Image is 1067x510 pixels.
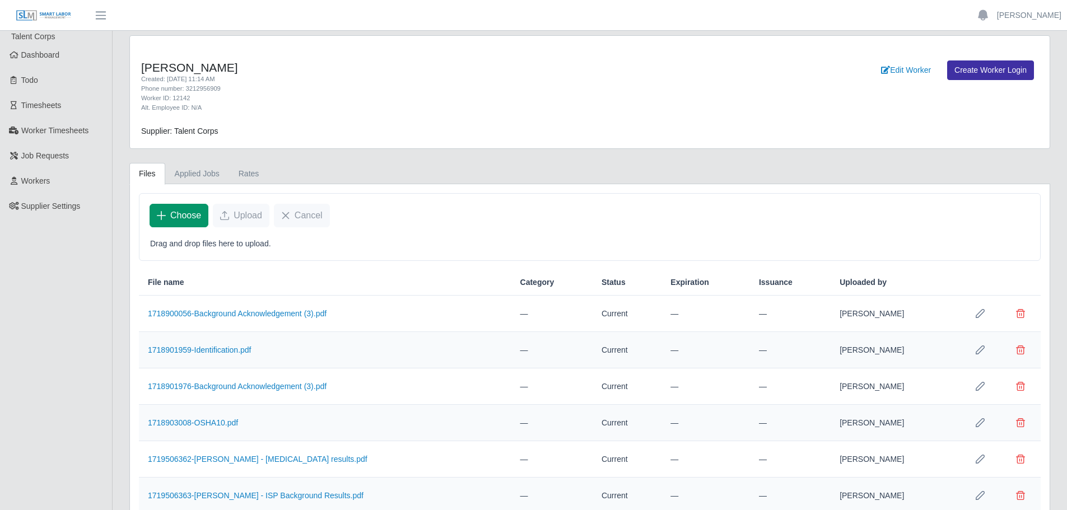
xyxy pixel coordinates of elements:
td: — [750,296,831,332]
div: Worker ID: 12142 [141,93,658,103]
a: Edit Worker [874,60,938,80]
a: Create Worker Login [947,60,1034,80]
span: Choose [170,209,201,222]
span: Workers [21,176,50,185]
td: — [511,405,593,441]
button: Upload [213,204,269,227]
td: — [750,332,831,368]
td: [PERSON_NAME] [831,296,960,332]
p: Drag and drop files here to upload. [150,238,1029,250]
button: Cancel [274,204,330,227]
button: Row Edit [969,448,991,470]
td: Current [593,405,661,441]
span: Timesheets [21,101,62,110]
button: Row Edit [969,375,991,397]
td: — [661,332,750,368]
span: Uploaded by [840,277,887,288]
a: 1718901976-Background Acknowledgement (3).pdf [148,382,327,391]
button: Delete file [1009,302,1032,325]
td: — [661,405,750,441]
span: File name [148,277,184,288]
td: Current [593,441,661,478]
span: Talent Corps [11,32,55,41]
button: Row Edit [969,339,991,361]
button: Delete file [1009,339,1032,361]
td: — [661,441,750,478]
a: 1719506362-[PERSON_NAME] - [MEDICAL_DATA] results.pdf [148,455,367,464]
span: Expiration [670,277,709,288]
td: — [750,441,831,478]
button: Row Edit [969,484,991,507]
button: Row Edit [969,302,991,325]
span: Upload [234,209,262,222]
span: Todo [21,76,38,85]
a: [PERSON_NAME] [997,10,1061,21]
td: — [661,368,750,405]
span: Issuance [759,277,793,288]
a: 1719506363-[PERSON_NAME] - ISP Background Results.pdf [148,491,364,500]
td: [PERSON_NAME] [831,441,960,478]
button: Delete file [1009,375,1032,397]
span: Supplier Settings [21,202,81,210]
a: Applied Jobs [165,163,229,185]
td: [PERSON_NAME] [831,405,960,441]
button: Delete file [1009,448,1032,470]
td: Current [593,332,661,368]
h4: [PERSON_NAME] [141,60,658,74]
a: 1718901959-Identification.pdf [148,345,251,354]
td: — [661,296,750,332]
td: — [750,368,831,405]
button: Delete file [1009,484,1032,507]
span: Supplier: Talent Corps [141,127,218,135]
td: — [511,368,593,405]
td: — [511,332,593,368]
td: — [750,405,831,441]
td: Current [593,368,661,405]
a: Files [129,163,165,185]
a: 1718900056-Background Acknowledgement (3).pdf [148,309,327,318]
div: Created: [DATE] 11:14 AM [141,74,658,84]
a: Rates [229,163,269,185]
div: Phone number: 3212956909 [141,84,658,93]
span: Status [602,277,626,288]
td: [PERSON_NAME] [831,332,960,368]
td: — [511,296,593,332]
span: Category [520,277,555,288]
div: Alt. Employee ID: N/A [141,103,658,113]
span: Cancel [295,209,323,222]
button: Delete file [1009,411,1032,434]
img: SLM Logo [16,10,72,22]
button: Row Edit [969,411,991,434]
td: Current [593,296,661,332]
span: Worker Timesheets [21,126,88,135]
span: Job Requests [21,151,69,160]
td: — [511,441,593,478]
button: Choose [150,204,208,227]
span: Dashboard [21,50,60,59]
a: 1718903008-OSHA10.pdf [148,418,238,427]
td: [PERSON_NAME] [831,368,960,405]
